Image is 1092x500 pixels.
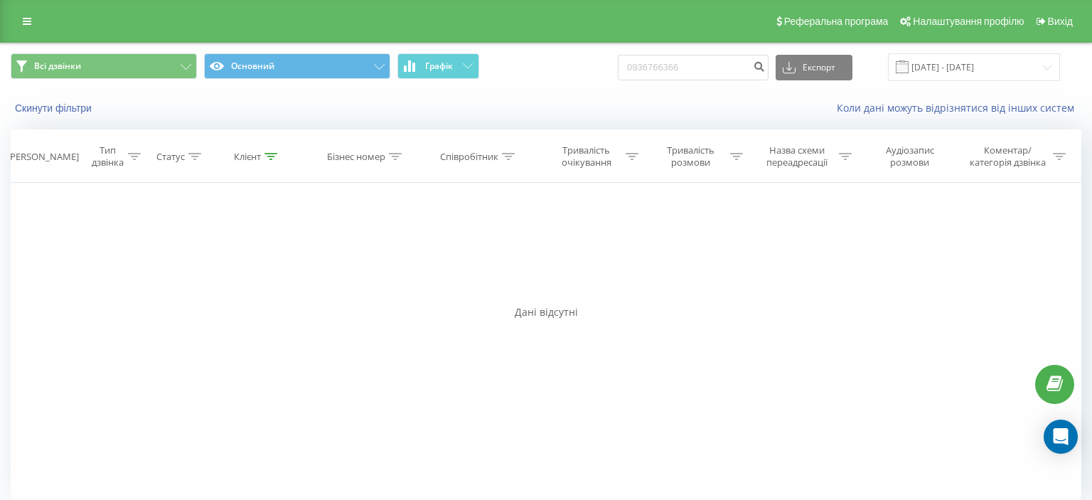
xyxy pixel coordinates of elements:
[966,144,1049,169] div: Коментар/категорія дзвінка
[204,53,390,79] button: Основний
[868,144,952,169] div: Аудіозапис розмови
[11,102,99,115] button: Скинути фільтри
[550,144,622,169] div: Тривалість очікування
[90,144,124,169] div: Тип дзвінка
[440,151,498,163] div: Співробітник
[1044,420,1078,454] div: Open Intercom Messenger
[784,16,889,27] span: Реферальна програма
[655,144,727,169] div: Тривалість розмови
[327,151,385,163] div: Бізнес номер
[759,144,835,169] div: Назва схеми переадресації
[913,16,1024,27] span: Налаштування профілю
[397,53,479,79] button: Графік
[776,55,852,80] button: Експорт
[156,151,185,163] div: Статус
[425,61,453,71] span: Графік
[11,305,1081,319] div: Дані відсутні
[837,101,1081,115] a: Коли дані можуть відрізнятися вiд інших систем
[34,60,81,72] span: Всі дзвінки
[7,151,79,163] div: [PERSON_NAME]
[234,151,261,163] div: Клієнт
[11,53,197,79] button: Всі дзвінки
[1048,16,1073,27] span: Вихід
[618,55,769,80] input: Пошук за номером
